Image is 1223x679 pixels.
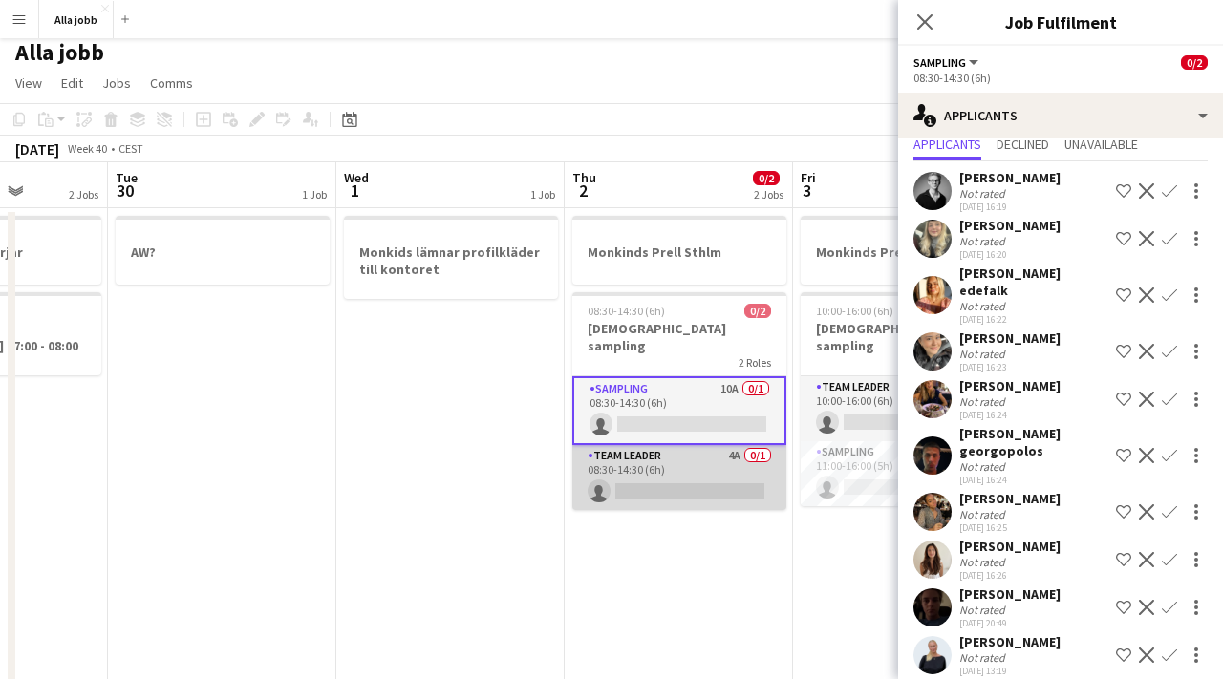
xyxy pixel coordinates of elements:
div: [PERSON_NAME] edefalk [959,265,1108,299]
div: Not rated [959,186,1009,201]
a: View [8,71,50,95]
div: [DATE] 16:20 [959,248,1061,261]
div: [DATE] [15,139,59,159]
div: Not rated [959,650,1009,665]
button: Sampling [913,55,981,70]
div: [PERSON_NAME] [959,217,1061,234]
app-card-role: Team Leader4A0/110:00-16:00 (6h) [801,376,1015,441]
div: [PERSON_NAME] [959,329,1061,347]
div: [PERSON_NAME] [959,633,1061,650]
span: 10:00-16:00 (6h) [816,304,893,318]
div: [DATE] 16:25 [959,521,1061,534]
a: Jobs [95,71,139,95]
h3: [DEMOGRAPHIC_DATA] sampling [572,320,786,354]
h1: Alla jobb [15,38,104,67]
span: Week 40 [63,141,111,156]
div: 1 Job [530,187,555,202]
h3: Monkinds Prell Sthlm [572,244,786,261]
span: 0/2 [1181,55,1208,70]
div: Not rated [959,555,1009,569]
a: Edit [54,71,91,95]
span: 0/2 [753,171,780,185]
h3: Job Fulfilment [898,10,1223,34]
button: Alla jobb [39,1,114,38]
div: 1 Job [302,187,327,202]
span: 30 [113,180,138,202]
span: 08:30-14:30 (6h) [588,304,665,318]
div: Not rated [959,347,1009,361]
div: [DATE] 16:24 [959,474,1108,486]
app-job-card: 08:30-14:30 (6h)0/2[DEMOGRAPHIC_DATA] sampling2 RolesSampling10A0/108:30-14:30 (6h) Team Leader4A... [572,292,786,510]
app-job-card: 10:00-16:00 (6h)0/2[DEMOGRAPHIC_DATA] sampling2 RolesTeam Leader4A0/110:00-16:00 (6h) Sampling9A0... [801,292,1015,506]
div: Not rated [959,459,1009,474]
span: 0/2 [744,304,771,318]
div: Not rated [959,507,1009,521]
span: 1 [341,180,369,202]
span: 2 [569,180,596,202]
div: Not rated [959,603,1009,617]
div: Applicants [898,93,1223,138]
div: Not rated [959,234,1009,248]
div: [PERSON_NAME] georgopolos [959,425,1108,459]
h3: AW? [116,244,330,261]
app-card-role: Team Leader4A0/108:30-14:30 (6h) [572,445,786,510]
h3: Monkids lämnar profilkläder till kontoret [344,244,558,278]
app-job-card: Monkids lämnar profilkläder till kontoret [344,216,558,299]
div: [DATE] 16:19 [959,201,1061,213]
div: Not rated [959,299,1009,313]
div: [PERSON_NAME] [959,377,1061,394]
span: View [15,74,42,92]
div: 2 Jobs [69,187,98,202]
span: Edit [61,74,83,92]
div: [PERSON_NAME] [959,490,1061,507]
span: Tue [116,169,138,186]
div: 08:30-14:30 (6h) [913,71,1208,85]
app-job-card: AW? [116,216,330,285]
span: Comms [150,74,193,92]
span: Wed [344,169,369,186]
app-card-role: Sampling10A0/108:30-14:30 (6h) [572,376,786,445]
div: [PERSON_NAME] [959,169,1061,186]
span: Unavailable [1064,138,1138,151]
app-card-role: Sampling9A0/111:00-16:00 (5h) [801,441,1015,506]
app-job-card: Monkinds Prell Sthlm [572,216,786,285]
app-job-card: Monkinds Prell Sthlm [801,216,1015,285]
div: [DATE] 16:23 [959,361,1061,373]
span: Thu [572,169,596,186]
span: Declined [997,138,1049,151]
div: [PERSON_NAME] [959,585,1061,603]
a: Comms [142,71,201,95]
h3: Monkinds Prell Sthlm [801,244,1015,261]
div: [PERSON_NAME] [959,538,1061,555]
div: CEST [118,141,143,156]
div: Not rated [959,394,1009,409]
span: Sampling [913,55,966,70]
span: Applicants [913,138,981,151]
span: Jobs [102,74,131,92]
div: 2 Jobs [754,187,783,202]
span: Fri [801,169,816,186]
div: [DATE] 20:49 [959,617,1061,629]
span: 2 Roles [739,355,771,370]
span: 3 [798,180,816,202]
div: [DATE] 16:24 [959,409,1061,421]
div: [DATE] 13:19 [959,665,1061,677]
h3: [DEMOGRAPHIC_DATA] sampling [801,320,1015,354]
div: [DATE] 16:22 [959,313,1108,326]
div: [DATE] 16:26 [959,569,1061,582]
